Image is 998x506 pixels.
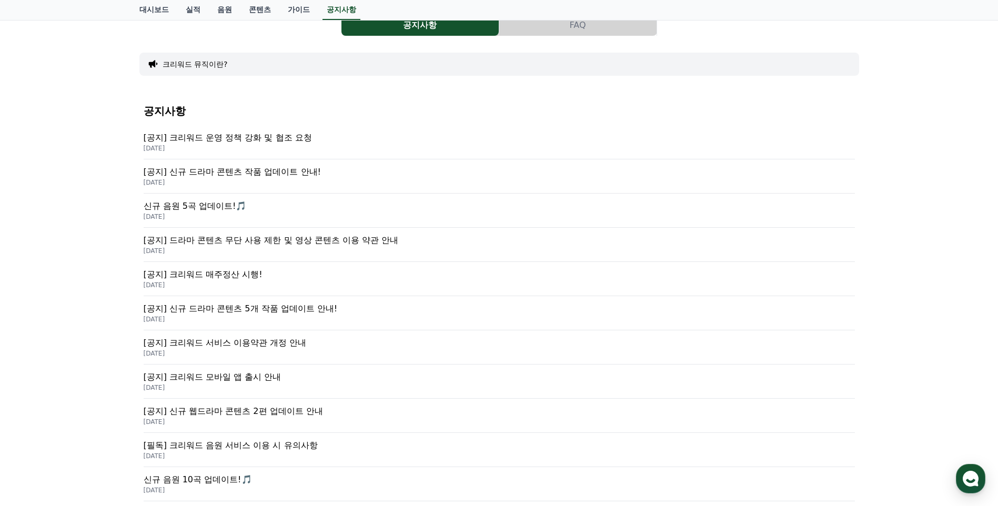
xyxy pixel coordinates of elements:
button: 크리워드 뮤직이란? [163,59,228,69]
p: [DATE] [144,349,855,358]
p: [공지] 크리워드 모바일 앱 출시 안내 [144,371,855,383]
p: [DATE] [144,452,855,460]
p: [DATE] [144,418,855,426]
button: FAQ [499,15,657,36]
p: [DATE] [144,247,855,255]
a: [공지] 크리워드 운영 정책 강화 및 협조 요청 [DATE] [144,125,855,159]
a: 신규 음원 5곡 업데이트!🎵 [DATE] [144,194,855,228]
a: 홈 [3,333,69,360]
p: [공지] 신규 웹드라마 콘텐츠 2편 업데이트 안내 [144,405,855,418]
a: [공지] 크리워드 모바일 앱 출시 안내 [DATE] [144,365,855,399]
p: [DATE] [144,383,855,392]
p: 신규 음원 5곡 업데이트!🎵 [144,200,855,212]
h4: 공지사항 [144,105,855,117]
button: 공지사항 [341,15,499,36]
span: 대화 [96,350,109,358]
p: [DATE] [144,178,855,187]
p: [공지] 신규 드라마 콘텐츠 5개 작품 업데이트 안내! [144,302,855,315]
a: [필독] 크리워드 음원 서비스 이용 시 유의사항 [DATE] [144,433,855,467]
a: 설정 [136,333,202,360]
p: 신규 음원 10곡 업데이트!🎵 [144,473,855,486]
a: [공지] 크리워드 매주정산 시행! [DATE] [144,262,855,296]
p: [DATE] [144,486,855,494]
p: [DATE] [144,144,855,153]
p: [공지] 신규 드라마 콘텐츠 작품 업데이트 안내! [144,166,855,178]
a: [공지] 신규 드라마 콘텐츠 작품 업데이트 안내! [DATE] [144,159,855,194]
a: [공지] 드라마 콘텐츠 무단 사용 제한 및 영상 콘텐츠 이용 약관 안내 [DATE] [144,228,855,262]
a: 신규 음원 10곡 업데이트!🎵 [DATE] [144,467,855,501]
span: 홈 [33,349,39,358]
p: [공지] 드라마 콘텐츠 무단 사용 제한 및 영상 콘텐츠 이용 약관 안내 [144,234,855,247]
a: 대화 [69,333,136,360]
p: [공지] 크리워드 서비스 이용약관 개정 안내 [144,337,855,349]
p: [DATE] [144,212,855,221]
p: [필독] 크리워드 음원 서비스 이용 시 유의사항 [144,439,855,452]
a: [공지] 신규 웹드라마 콘텐츠 2편 업데이트 안내 [DATE] [144,399,855,433]
p: [DATE] [144,315,855,323]
span: 설정 [163,349,175,358]
p: [DATE] [144,281,855,289]
a: [공지] 크리워드 서비스 이용약관 개정 안내 [DATE] [144,330,855,365]
p: [공지] 크리워드 운영 정책 강화 및 협조 요청 [144,131,855,144]
a: [공지] 신규 드라마 콘텐츠 5개 작품 업데이트 안내! [DATE] [144,296,855,330]
p: [공지] 크리워드 매주정산 시행! [144,268,855,281]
